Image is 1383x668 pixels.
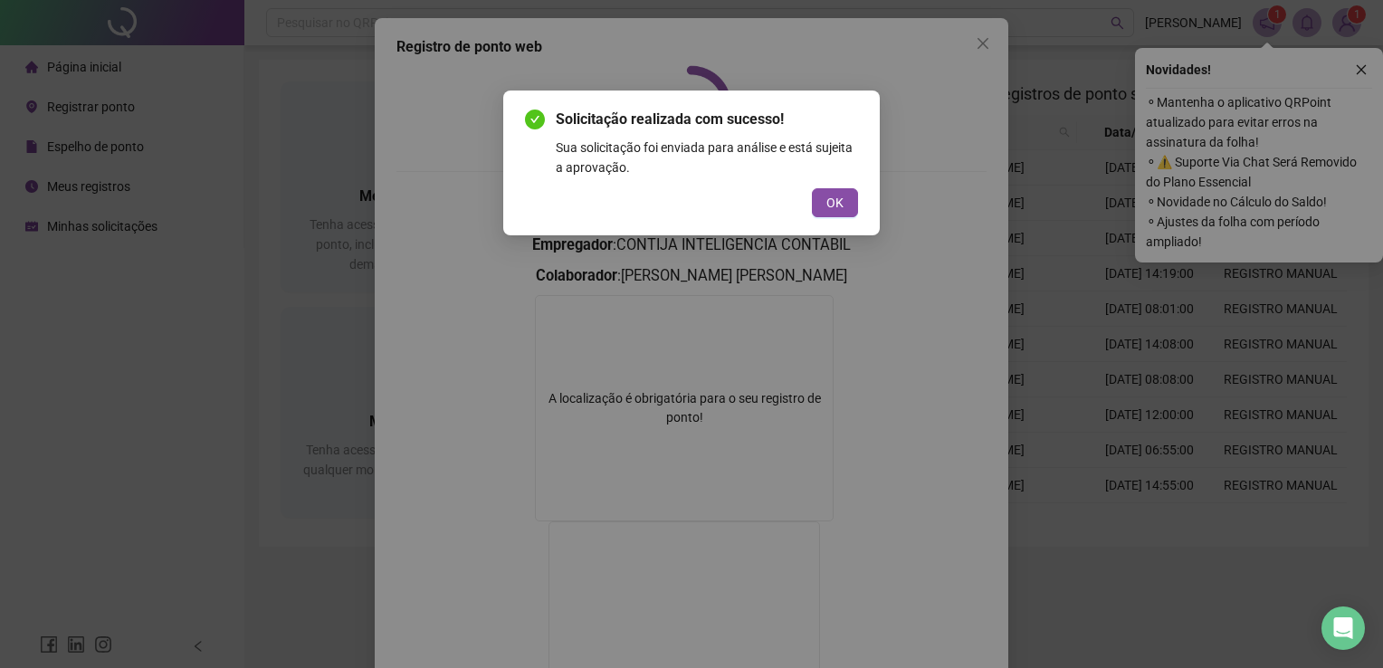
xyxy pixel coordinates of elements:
div: Open Intercom Messenger [1321,606,1365,650]
span: OK [826,193,844,213]
span: check-circle [525,110,545,129]
span: Solicitação realizada com sucesso! [556,109,858,130]
div: Sua solicitação foi enviada para análise e está sujeita a aprovação. [556,138,858,177]
button: OK [812,188,858,217]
